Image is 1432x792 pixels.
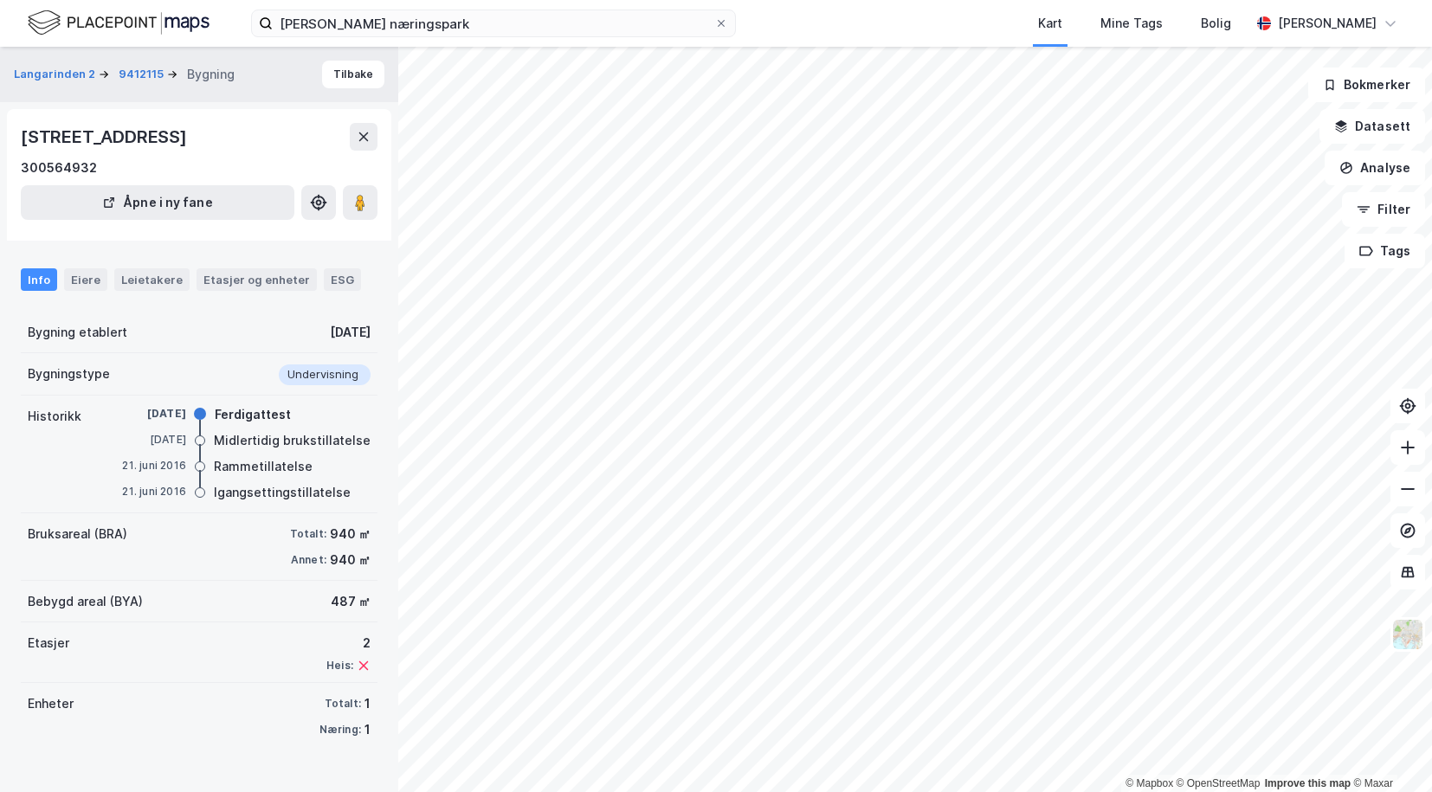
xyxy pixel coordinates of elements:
div: Enheter [28,693,74,714]
div: Bygningstype [28,364,110,384]
div: Eiere [64,268,107,291]
div: 21. juni 2016 [117,484,186,499]
div: 487 ㎡ [331,591,371,612]
a: Improve this map [1265,777,1351,789]
button: Åpne i ny fane [21,185,294,220]
div: Mine Tags [1100,13,1163,34]
button: Datasett [1319,109,1425,144]
div: [STREET_ADDRESS] [21,123,190,151]
div: Leietakere [114,268,190,291]
div: Etasjer [28,633,69,654]
div: 21. juni 2016 [117,458,186,473]
div: [DATE] [330,322,371,343]
div: 1 [364,693,371,714]
button: Tags [1345,234,1425,268]
input: Søk på adresse, matrikkel, gårdeiere, leietakere eller personer [273,10,714,36]
div: 940 ㎡ [330,524,371,544]
div: Midlertidig brukstillatelse [214,430,371,451]
div: Bebygd areal (BYA) [28,591,143,612]
div: Bygning [187,64,235,85]
div: Igangsettingstillatelse [214,482,351,503]
button: Langarinden 2 [14,66,99,83]
div: Totalt: [325,697,361,711]
div: Ferdigattest [215,404,291,425]
div: Rammetillatelse [214,456,313,477]
div: Info [21,268,57,291]
iframe: Chat Widget [1345,709,1432,792]
div: Bolig [1201,13,1231,34]
img: logo.f888ab2527a4732fd821a326f86c7f29.svg [28,8,210,38]
button: Analyse [1325,151,1425,185]
div: 300564932 [21,158,97,178]
div: Heis: [326,659,353,673]
div: Totalt: [290,527,326,541]
div: Annet: [291,553,326,567]
a: OpenStreetMap [1177,777,1261,789]
div: 940 ㎡ [330,550,371,570]
a: Mapbox [1126,777,1173,789]
div: [DATE] [117,406,186,422]
div: Bruksareal (BRA) [28,524,127,544]
button: Tilbake [322,61,384,88]
img: Z [1391,618,1424,651]
div: Etasjer og enheter [203,272,310,287]
button: Filter [1342,192,1425,227]
div: Næring: [319,723,361,737]
div: [PERSON_NAME] [1278,13,1377,34]
button: 9412115 [119,66,167,83]
button: Bokmerker [1308,68,1425,102]
div: ESG [324,268,361,291]
div: 2 [326,633,371,654]
div: [DATE] [117,432,186,448]
div: Historikk [28,406,81,427]
div: Kart [1038,13,1062,34]
div: Bygning etablert [28,322,127,343]
div: 1 [364,719,371,740]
